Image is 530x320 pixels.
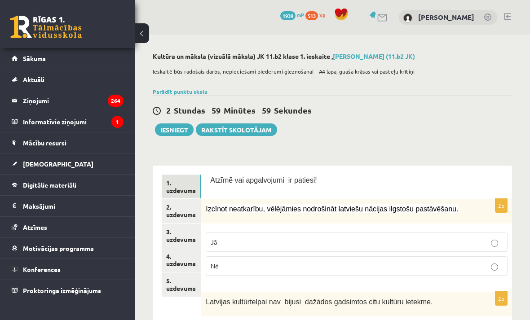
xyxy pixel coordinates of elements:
[274,105,312,115] span: Sekundes
[10,16,82,38] a: Rīgas 1. Tālmācības vidusskola
[23,181,76,189] span: Digitālie materiāli
[12,69,124,90] a: Aktuāli
[418,13,474,22] a: [PERSON_NAME]
[153,53,512,60] h2: Kultūra un māksla (vizuālā māksla) JK 11.b2 klase 1. ieskaite ,
[162,248,201,272] a: 4. uzdevums
[174,105,205,115] span: Stundas
[23,75,44,83] span: Aktuāli
[262,105,271,115] span: 59
[23,90,124,111] legend: Ziņojumi
[12,280,124,301] a: Proktoringa izmēģinājums
[495,198,508,213] p: 2p
[166,105,171,115] span: 2
[12,217,124,237] a: Atzīmes
[491,263,498,271] input: Nē
[12,196,124,216] a: Maksājumi
[153,67,508,75] p: Ieskaitē būs radošais darbs, nepieciešami piederumi gleznošanai – A4 lapa, guaša krāsas vai paste...
[403,13,412,22] img: Gabriela Anastasija Novikova
[280,11,296,20] span: 1939
[108,95,124,107] i: 264
[305,11,318,20] span: 513
[23,196,124,216] legend: Maksājumi
[23,111,124,132] legend: Informatīvie ziņojumi
[333,52,415,60] a: [PERSON_NAME] (11.b2 JK)
[211,238,217,246] span: Jā
[12,132,124,153] a: Mācību resursi
[162,224,201,248] a: 3. uzdevums
[162,199,201,223] a: 2. uzdevums
[12,259,124,280] a: Konferences
[196,123,277,136] a: Rakstīt skolotājam
[23,139,66,147] span: Mācību resursi
[210,176,317,184] span: Atzīmē vai apgalvojumi ir patiesi!
[23,244,94,252] span: Motivācijas programma
[12,111,124,132] a: Informatīvie ziņojumi1
[12,175,124,195] a: Digitālie materiāli
[491,240,498,247] input: Jā
[319,11,325,18] span: xp
[153,88,208,95] a: Parādīt punktu skalu
[23,223,47,231] span: Atzīmes
[297,11,304,18] span: mP
[162,272,201,297] a: 5. uzdevums
[23,160,93,168] span: [DEMOGRAPHIC_DATA]
[23,54,46,62] span: Sākums
[206,205,458,213] span: Izcīnot neatkarību, vēlējāmies nodrošināt latviešu nācijas ilgstošu pastāvēšanu.
[211,262,219,270] span: Nē
[305,11,330,18] a: 513 xp
[212,105,221,115] span: 59
[155,123,194,136] button: Iesniegt
[111,116,124,128] i: 1
[12,238,124,259] a: Motivācijas programma
[162,175,201,199] a: 1. uzdevums
[23,286,101,294] span: Proktoringa izmēģinājums
[224,105,256,115] span: Minūtes
[12,90,124,111] a: Ziņojumi264
[12,48,124,69] a: Sākums
[495,291,508,306] p: 2p
[206,298,433,306] span: Latvijas kultūrtelpai nav bijusi dažādos gadsimtos citu kultūru ietekme.
[12,153,124,174] a: [DEMOGRAPHIC_DATA]
[23,265,61,273] span: Konferences
[280,11,304,18] a: 1939 mP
